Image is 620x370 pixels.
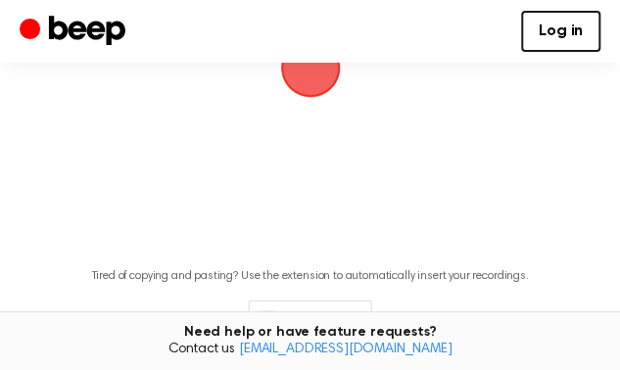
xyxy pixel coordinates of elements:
span: Contact us [12,342,608,359]
a: [EMAIL_ADDRESS][DOMAIN_NAME] [239,343,453,356]
a: Log in [521,11,600,52]
a: Beep [20,13,130,51]
p: Tired of copying and pasting? Use the extension to automatically insert your recordings. [92,269,529,284]
button: Beep Logo [281,38,340,97]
